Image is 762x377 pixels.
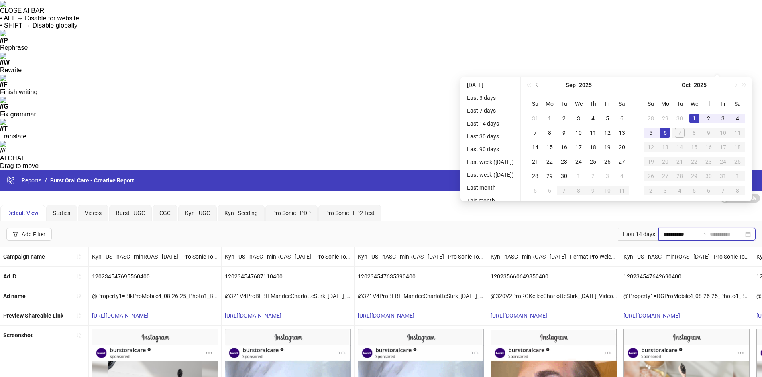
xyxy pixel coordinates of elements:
[20,176,43,185] a: Reports
[718,171,728,181] div: 31
[355,286,487,306] div: @321V4ProBLBILMandeeCharlotteStirk_[DATE]_Video1_Brand_Testimonial_ProSonicToothBrush_BurstOralCa...
[718,186,728,195] div: 7
[689,186,699,195] div: 5
[730,169,745,183] td: 2025-11-01
[600,183,615,198] td: 2025-10-10
[557,183,571,198] td: 2025-10-07
[700,231,707,237] span: swap-right
[85,210,102,216] span: Videos
[588,171,598,181] div: 2
[586,169,600,183] td: 2025-10-02
[3,253,45,260] b: Campaign name
[644,183,658,198] td: 2025-11-02
[689,171,699,181] div: 29
[530,186,540,195] div: 5
[358,312,414,319] a: [URL][DOMAIN_NAME]
[355,247,487,266] div: Kyn - US - nASC - minROAS - [DATE] - Pro Sonic Toothbrush - PDP
[487,247,620,266] div: Kyn - nASC - minROAS - [DATE] - Fermat Pro Welcome Kit 01
[542,183,557,198] td: 2025-10-06
[615,169,629,183] td: 2025-10-04
[464,183,517,193] li: Last month
[487,267,620,286] div: 120235660649850400
[3,312,63,319] b: Preview Shareable Link
[222,267,354,286] div: 120234547687110400
[646,171,656,181] div: 26
[7,210,39,216] span: Default View
[641,195,717,201] span: Last updated [DATE] 08:01 AM
[620,286,753,306] div: @Property1=RGProMobile4_08-26-25_Photo1_Brand_Review_ProSonicToothbrush_BurstOralCare_
[660,186,670,195] div: 3
[730,183,745,198] td: 2025-11-08
[89,247,221,266] div: Kyn - US - nASC - minROAS - [DATE] - Pro Sonic Toothbrush - LP2
[716,183,730,198] td: 2025-11-07
[116,210,145,216] span: Burst - UGC
[644,169,658,183] td: 2025-10-26
[618,228,658,241] div: Last 14 days
[600,169,615,183] td: 2025-10-03
[222,247,354,266] div: Kyn - US - nASC - minROAS - [DATE] - Pro Sonic Toothbrush - LP2
[545,186,554,195] div: 6
[545,171,554,181] div: 29
[76,313,81,318] span: sort-ascending
[76,293,81,299] span: sort-ascending
[559,171,569,181] div: 30
[464,170,517,180] li: Last week ([DATE])
[530,171,540,181] div: 28
[557,169,571,183] td: 2025-09-30
[92,312,149,319] a: [URL][DOMAIN_NAME]
[3,293,26,299] b: Ad name
[6,228,52,241] button: Add Filter
[672,183,687,198] td: 2025-11-04
[185,210,210,216] span: Kyn - UGC
[700,231,707,237] span: to
[704,186,713,195] div: 6
[701,169,716,183] td: 2025-10-30
[660,171,670,181] div: 27
[559,186,569,195] div: 7
[675,171,685,181] div: 28
[325,210,375,216] span: Pro Sonic - LP2 Test
[716,169,730,183] td: 2025-10-31
[574,171,583,181] div: 1
[675,186,685,195] div: 4
[658,169,672,183] td: 2025-10-27
[733,186,742,195] div: 8
[22,231,45,237] div: Add Filter
[3,273,16,280] b: Ad ID
[574,186,583,195] div: 8
[733,171,742,181] div: 1
[571,183,586,198] td: 2025-10-08
[76,332,81,338] span: sort-ascending
[603,186,612,195] div: 10
[355,267,487,286] div: 120234547635390400
[464,196,517,205] li: This month
[542,169,557,183] td: 2025-09-29
[3,332,33,338] b: Screenshot
[615,183,629,198] td: 2025-10-11
[687,169,701,183] td: 2025-10-29
[50,177,134,184] span: Burst Oral Care - Creative Report
[620,247,753,266] div: Kyn - US - nASC - minROAS - [DATE] - Pro Sonic Toothbrush - PDP
[225,312,281,319] a: [URL][DOMAIN_NAME]
[646,186,656,195] div: 2
[53,210,70,216] span: Statics
[487,286,620,306] div: @320V2ProRGKelleeCharlotteStirk_[DATE]_Video1_Brand_Testimonial_ProSonicToothBrush_BurstOralCare_...
[658,183,672,198] td: 2025-11-03
[704,171,713,181] div: 30
[528,169,542,183] td: 2025-09-28
[603,171,612,181] div: 3
[617,171,627,181] div: 4
[528,183,542,198] td: 2025-10-05
[701,183,716,198] td: 2025-11-06
[272,210,311,216] span: Pro Sonic - PDP
[76,254,81,259] span: sort-ascending
[222,286,354,306] div: @321V4ProBLBILMandeeCharlotteStirk_[DATE]_Video1_Brand_Testimonial_ProSonicToothBrush_BurstOralCa...
[13,231,18,237] span: filter
[89,286,221,306] div: @Property1=BlkProMobile4_08-26-25_Photo1_Brand_Review_ProSonicToothbrush_BurstOralCare_
[620,267,753,286] div: 120234547642690400
[672,169,687,183] td: 2025-10-28
[491,312,547,319] a: [URL][DOMAIN_NAME]
[89,267,221,286] div: 120234547695560400
[588,186,598,195] div: 9
[571,169,586,183] td: 2025-10-01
